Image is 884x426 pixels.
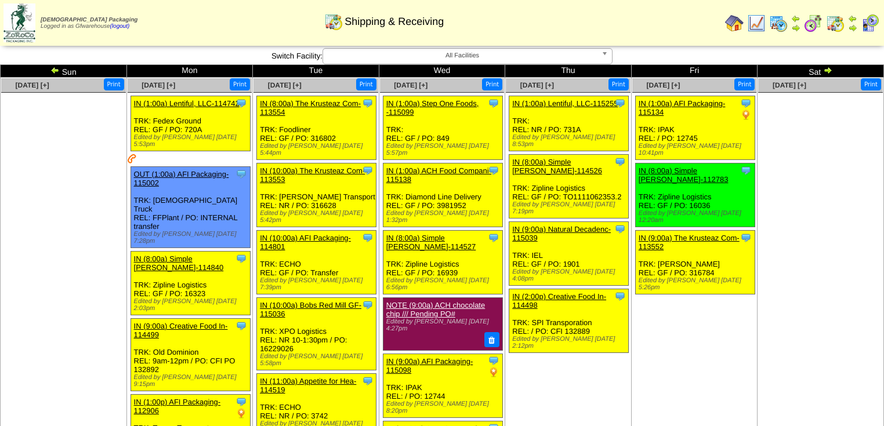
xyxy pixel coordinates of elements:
div: Edited by [PERSON_NAME] [DATE] 8:20pm [386,400,502,414]
div: TRK: IEL REL: GF / PO: 1901 [509,222,629,286]
span: All Facilities [328,49,597,63]
img: calendarcustomer.gif [861,14,879,32]
button: Print [482,78,502,90]
div: TRK: [PERSON_NAME] REL: GF / PO: 316784 [635,231,755,294]
img: calendarblend.gif [804,14,823,32]
img: Tooltip [236,168,247,180]
img: Tooltip [488,355,499,366]
img: Customer has been contacted and delivery has been arranged [128,154,137,163]
div: Edited by [PERSON_NAME] [DATE] 5:53pm [134,134,250,148]
div: TRK: Fedex Ground REL: GF / PO: 720A [131,96,250,151]
img: Tooltip [236,320,247,332]
div: Edited by [PERSON_NAME] [DATE] 8:53pm [512,134,628,148]
div: Edited by [PERSON_NAME] [DATE] 12:20am [639,210,755,224]
div: TRK: Zipline Logistics REL: GF / PO: 16323 [131,252,250,315]
div: TRK: Foodliner REL: GF / PO: 316802 [257,96,376,160]
div: TRK: XPO Logistics REL: NR 10-1:30pm / PO: 16229026 [257,298,376,370]
a: [DATE] [+] [520,81,554,89]
span: Shipping & Receiving [345,16,444,28]
div: TRK: Zipline Logistics REL: GF / PO: 16036 [635,163,755,227]
td: Thu [505,65,632,78]
div: TRK: [PERSON_NAME] Transport REL: NR / PO: 316628 [257,163,376,227]
a: IN (8:00a) Simple [PERSON_NAME]-114840 [134,254,224,272]
img: PO [740,109,752,121]
a: [DATE] [+] [646,81,680,89]
div: TRK: SPI Transporation REL: / PO: CFI 132889 [509,289,629,353]
div: TRK: Zipline Logistics REL: GF / PO: 16939 [383,231,502,294]
a: (logout) [110,23,130,30]
span: Logged in as Gfwarehouse [41,17,137,30]
img: arrowleft.gif [50,65,60,75]
div: Edited by [PERSON_NAME] [DATE] 6:56pm [386,277,502,291]
img: calendarinout.gif [324,12,343,31]
a: IN (9:00a) Natural Decadenc-115039 [512,225,611,242]
td: Sat [758,65,884,78]
button: Print [608,78,629,90]
button: Print [734,78,755,90]
a: IN (8:00a) Simple [PERSON_NAME]-114526 [512,158,602,175]
img: PO [236,407,247,419]
div: Edited by [PERSON_NAME] [DATE] 5:44pm [260,143,376,156]
a: [DATE] [+] [16,81,49,89]
div: Edited by [PERSON_NAME] [DATE] 1:32pm [386,210,502,224]
a: IN (10:00a) AFI Packaging-114801 [260,234,351,251]
td: Wed [379,65,505,78]
img: zoroco-logo-small.webp [3,3,35,42]
img: Tooltip [614,290,626,302]
div: TRK: Zipline Logistics REL: GF / PO: TO1111062353.2 [509,155,629,219]
img: Tooltip [362,97,374,109]
td: Sun [1,65,127,78]
button: Delete Note [484,332,499,347]
img: arrowleft.gif [791,14,800,23]
div: TRK: REL: GF / PO: 849 [383,96,502,160]
a: NOTE (9:00a) ACH chocolate chip /// Pending PO# [386,301,486,318]
button: Print [104,78,124,90]
div: Edited by [PERSON_NAME] [DATE] 2:12pm [512,336,628,349]
a: OUT (1:00a) AFI Packaging-115002 [134,170,229,187]
div: TRK: Old Dominion REL: 9am-12pm / PO: CFI PO 132892 [131,319,250,391]
a: IN (8:00a) Simple [PERSON_NAME]-114527 [386,234,476,251]
a: IN (8:00a) The Krusteaz Com-113554 [260,99,361,116]
img: Tooltip [362,165,374,176]
div: Edited by [PERSON_NAME] [DATE] 7:28pm [134,231,250,245]
img: arrowright.gif [791,23,800,32]
div: TRK: [DEMOGRAPHIC_DATA] Truck REL: FFPlant / PO: INTERNAL transfer [131,167,250,248]
a: IN (10:00a) The Krusteaz Com-113553 [260,166,365,184]
a: IN (1:00a) Lentiful, LLC-115255 [512,99,618,108]
div: Edited by [PERSON_NAME] [DATE] 5:42pm [260,210,376,224]
img: Tooltip [614,156,626,168]
img: Tooltip [614,97,626,109]
img: Tooltip [488,165,499,176]
img: Tooltip [614,223,626,235]
a: IN (9:00a) Creative Food In-114499 [134,322,228,339]
div: Edited by [PERSON_NAME] [DATE] 4:27pm [386,318,498,332]
a: IN (9:00a) AFI Packaging-115098 [386,357,473,374]
a: IN (1:00a) ACH Food Compani-115138 [386,166,491,184]
a: IN (1:00a) Step One Foods, -115099 [386,99,479,116]
div: Edited by [PERSON_NAME] [DATE] 5:57pm [386,143,502,156]
img: arrowleft.gif [848,14,857,23]
td: Fri [631,65,758,78]
button: Print [861,78,881,90]
a: IN (2:00p) Creative Food In-114498 [512,292,606,310]
div: Edited by [PERSON_NAME] [DATE] 9:15pm [134,374,250,388]
span: [DATE] [+] [773,81,806,89]
img: Tooltip [362,232,374,243]
img: Tooltip [236,253,247,264]
a: IN (1:00a) Lentiful, LLC-114742 [134,99,240,108]
img: home.gif [725,14,744,32]
div: Edited by [PERSON_NAME] [DATE] 10:41pm [639,143,755,156]
img: Tooltip [740,165,752,176]
img: Tooltip [740,232,752,243]
img: calendarprod.gif [769,14,788,32]
a: IN (10:00a) Bobs Red Mill GF-115036 [260,301,361,318]
a: [DATE] [+] [268,81,302,89]
td: Mon [126,65,253,78]
img: Tooltip [236,396,247,407]
img: PO [488,366,499,378]
img: Tooltip [362,299,374,311]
